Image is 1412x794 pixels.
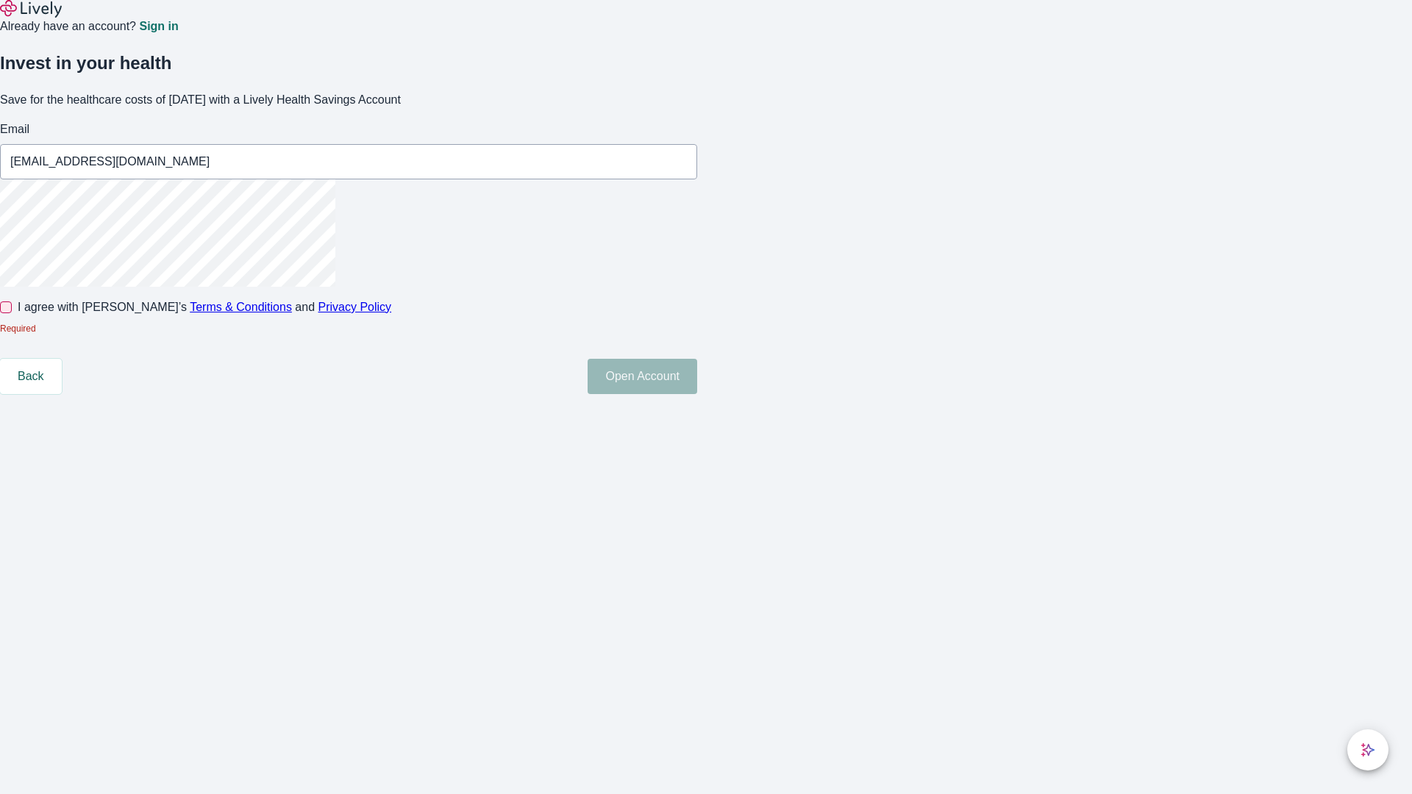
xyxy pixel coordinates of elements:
[318,301,392,313] a: Privacy Policy
[1347,729,1388,770] button: chat
[1361,743,1375,757] svg: Lively AI Assistant
[18,298,391,316] span: I agree with [PERSON_NAME]’s and
[139,21,178,32] a: Sign in
[190,301,292,313] a: Terms & Conditions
